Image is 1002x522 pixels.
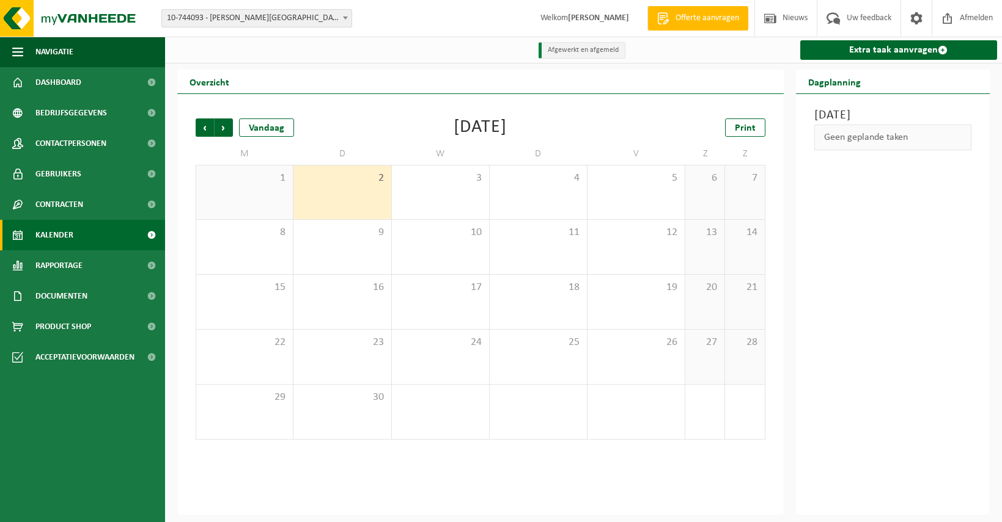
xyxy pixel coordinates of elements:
h3: [DATE] [814,106,971,125]
span: 8 [202,226,287,239]
a: Offerte aanvragen [647,6,748,31]
span: Vorige [196,118,214,137]
span: 23 [300,336,385,349]
span: 24 [398,336,483,349]
span: 18 [496,281,581,294]
li: Afgewerkt en afgemeld [539,42,625,59]
td: M [196,143,293,165]
span: 2 [300,172,385,185]
td: Z [725,143,765,165]
span: 10 [398,226,483,239]
span: Contactpersonen [35,128,106,159]
div: Vandaag [239,118,294,137]
a: Print [725,118,765,137]
span: Documenten [35,281,87,311]
span: 29 [202,391,287,404]
span: 7 [731,172,758,185]
td: V [588,143,685,165]
span: 26 [594,336,679,349]
span: 20 [691,281,718,294]
span: 4 [496,172,581,185]
span: 15 [202,281,287,294]
span: 10-744093 - NANCY TIMMERMAN - HERTSBERGE [162,10,352,27]
h2: Dagplanning [796,70,873,93]
span: Acceptatievoorwaarden [35,342,134,372]
span: 17 [398,281,483,294]
span: 1 [202,172,287,185]
span: 5 [594,172,679,185]
span: 21 [731,281,758,294]
span: 28 [731,336,758,349]
span: Contracten [35,189,83,220]
span: Dashboard [35,67,81,98]
span: Kalender [35,220,73,250]
span: Print [735,123,756,133]
span: 30 [300,391,385,404]
span: 19 [594,281,679,294]
span: Rapportage [35,250,83,281]
span: Bedrijfsgegevens [35,98,107,128]
span: 13 [691,226,718,239]
span: 27 [691,336,718,349]
span: 10-744093 - NANCY TIMMERMAN - HERTSBERGE [161,9,352,27]
h2: Overzicht [177,70,241,93]
div: [DATE] [454,118,507,137]
strong: [PERSON_NAME] [568,13,629,23]
span: 16 [300,281,385,294]
td: Z [685,143,725,165]
td: D [490,143,588,165]
span: 12 [594,226,679,239]
div: Geen geplande taken [814,125,971,150]
td: W [392,143,490,165]
span: 14 [731,226,758,239]
span: Gebruikers [35,159,81,189]
span: 25 [496,336,581,349]
span: 22 [202,336,287,349]
a: Extra taak aanvragen [800,40,997,60]
td: D [293,143,391,165]
span: Volgende [215,118,233,137]
span: Product Shop [35,311,91,342]
span: 11 [496,226,581,239]
span: 6 [691,172,718,185]
span: 9 [300,226,385,239]
span: Offerte aanvragen [672,12,742,24]
span: 3 [398,172,483,185]
span: Navigatie [35,37,73,67]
